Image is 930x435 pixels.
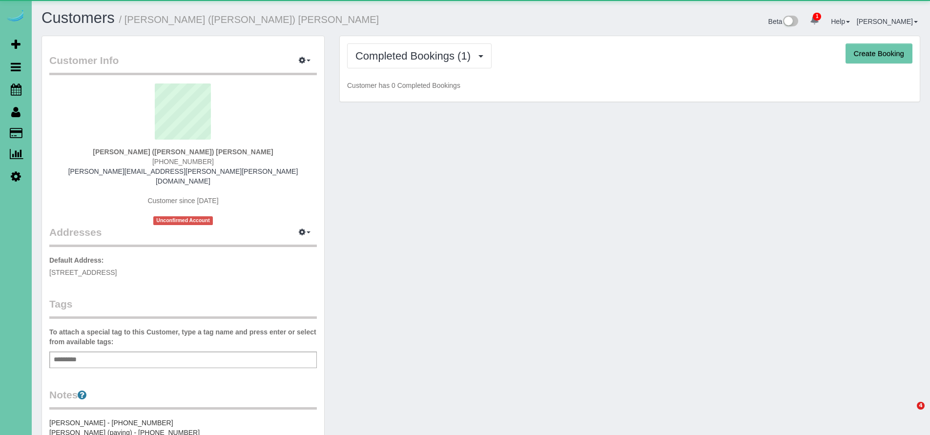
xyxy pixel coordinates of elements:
[49,388,317,410] legend: Notes
[6,10,25,23] img: Automaid Logo
[897,402,920,425] iframe: Intercom live chat
[846,43,912,64] button: Create Booking
[119,14,379,25] small: / [PERSON_NAME] ([PERSON_NAME]) [PERSON_NAME]
[49,269,117,276] span: [STREET_ADDRESS]
[49,297,317,319] legend: Tags
[93,148,273,156] strong: [PERSON_NAME] ([PERSON_NAME]) [PERSON_NAME]
[41,9,115,26] a: Customers
[768,18,799,25] a: Beta
[49,53,317,75] legend: Customer Info
[68,167,298,185] a: [PERSON_NAME][EMAIL_ADDRESS][PERSON_NAME][PERSON_NAME][DOMAIN_NAME]
[152,158,214,166] span: [PHONE_NUMBER]
[153,216,213,225] span: Unconfirmed Account
[782,16,798,28] img: New interface
[347,81,912,90] p: Customer has 0 Completed Bookings
[813,13,821,21] span: 1
[147,197,218,205] span: Customer since [DATE]
[917,402,925,410] span: 4
[805,10,824,31] a: 1
[49,255,104,265] label: Default Address:
[857,18,918,25] a: [PERSON_NAME]
[831,18,850,25] a: Help
[49,327,317,347] label: To attach a special tag to this Customer, type a tag name and press enter or select from availabl...
[347,43,492,68] button: Completed Bookings (1)
[355,50,475,62] span: Completed Bookings (1)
